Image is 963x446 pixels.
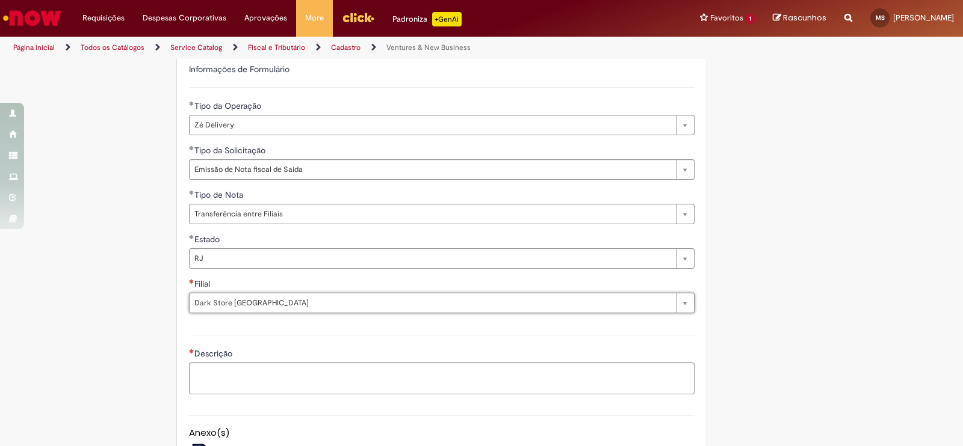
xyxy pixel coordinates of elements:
span: Tipo de Nota [194,189,246,200]
span: Obrigatório Preenchido [189,145,194,150]
span: Obrigatório Preenchido [189,279,194,284]
span: Necessários [189,349,194,353]
span: Favoritos [710,12,743,24]
span: [PERSON_NAME] [893,13,954,23]
ul: Trilhas de página [9,37,633,59]
span: Rascunhos [783,12,826,23]
span: 1 [746,14,755,24]
span: Despesas Corporativas [143,12,226,24]
img: ServiceNow [1,6,63,30]
span: Tipo da Operação [194,100,264,111]
span: Dark Store [GEOGRAPHIC_DATA] [194,293,670,313]
a: Fiscal e Tributário [248,43,305,52]
h5: Anexo(s) [189,428,695,438]
span: Filial [194,278,212,289]
textarea: Descrição [189,362,695,395]
a: Rascunhos [773,13,826,24]
a: Ventures & New Business [386,43,471,52]
label: Informações de Formulário [189,64,290,75]
span: Obrigatório Preenchido [189,234,194,239]
img: click_logo_yellow_360x200.png [342,8,374,26]
p: +GenAi [432,12,462,26]
span: Estado [194,234,222,245]
a: Service Catalog [170,43,222,52]
span: Emissão de Nota fiscal de Saída [194,160,670,179]
span: Requisições [82,12,125,24]
span: Zé Delivery [194,115,670,135]
a: Todos os Catálogos [81,43,144,52]
span: Transferência entre Filiais [194,204,670,224]
span: Aprovações [244,12,287,24]
span: RJ [194,249,670,268]
span: Obrigatório Preenchido [189,101,194,106]
a: Cadastro [331,43,361,52]
span: Descrição [194,348,235,359]
span: Obrigatório Preenchido [189,190,194,195]
span: More [305,12,324,24]
span: Tipo da Solicitação [194,145,268,156]
a: Página inicial [13,43,55,52]
div: Padroniza [392,12,462,26]
span: MS [876,14,885,22]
